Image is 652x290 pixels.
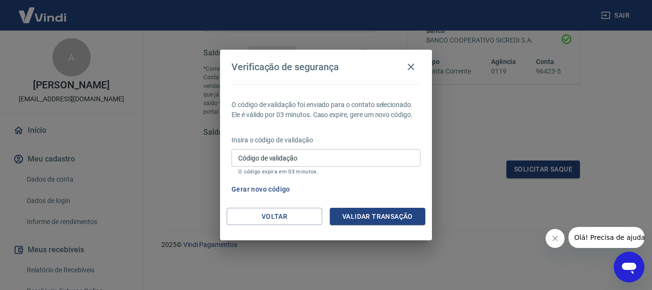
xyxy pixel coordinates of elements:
[6,7,80,14] span: Olá! Precisa de ajuda?
[330,208,425,226] button: Validar transação
[238,169,414,175] p: O código expira em 03 minutos.
[614,252,644,282] iframe: Botão para abrir a janela de mensagens
[227,208,322,226] button: Voltar
[546,229,565,248] iframe: Fechar mensagem
[568,227,644,248] iframe: Mensagem da empresa
[231,135,421,145] p: Insira o código de validação
[231,100,421,120] p: O código de validação foi enviado para o contato selecionado. Ele é válido por 03 minutos. Caso e...
[228,181,294,198] button: Gerar novo código
[231,61,339,73] h4: Verificação de segurança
